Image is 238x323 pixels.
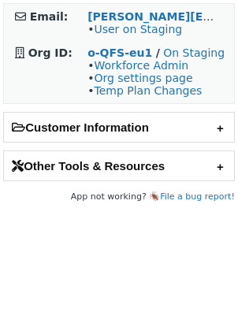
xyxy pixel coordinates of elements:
[94,23,182,35] a: User on Staging
[156,46,160,59] strong: /
[4,151,234,180] h2: Other Tools & Resources
[163,46,225,59] a: On Staging
[30,10,69,23] strong: Email:
[4,113,234,142] h2: Customer Information
[28,46,73,59] strong: Org ID:
[160,191,235,202] a: File a bug report!
[87,46,152,59] a: o-QFS-eu1
[94,59,188,72] a: Workforce Admin
[3,189,235,205] footer: App not working? 🪳
[94,72,192,84] a: Org settings page
[94,84,202,97] a: Temp Plan Changes
[87,59,202,97] span: • • •
[87,23,182,35] span: •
